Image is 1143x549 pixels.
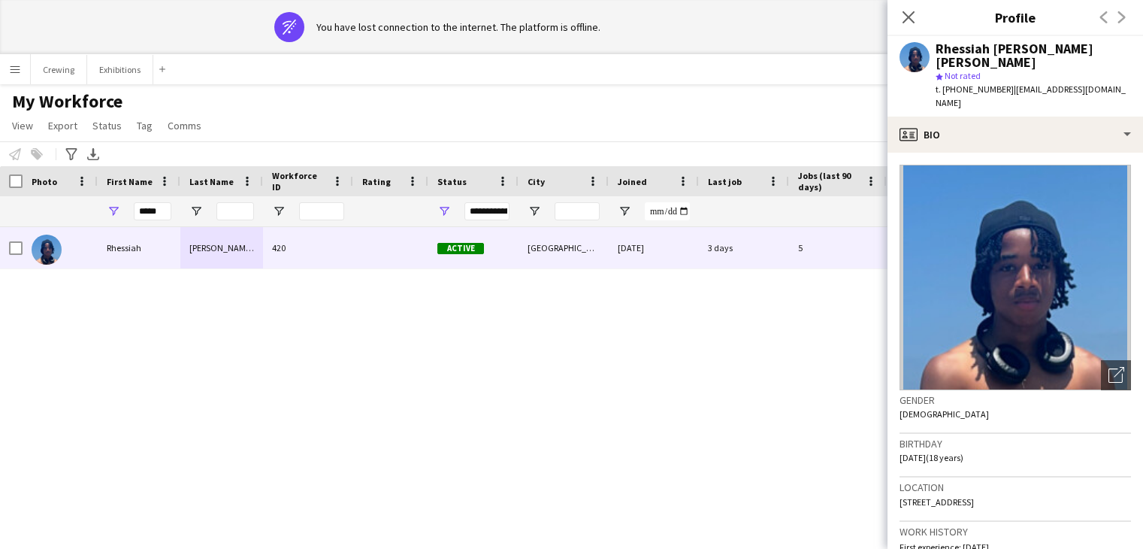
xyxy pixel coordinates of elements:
span: First Name [107,176,153,187]
div: You have lost connection to the internet. The platform is offline. [316,20,600,34]
a: Export [42,116,83,135]
h3: Gender [900,393,1131,407]
a: Tag [131,116,159,135]
input: City Filter Input [555,202,600,220]
div: [PERSON_NAME] [PERSON_NAME] [180,227,263,268]
span: Workforce ID [272,170,326,193]
button: Open Filter Menu [107,205,120,218]
div: 3 days [699,227,789,268]
span: Not rated [945,70,981,81]
span: t. [PHONE_NUMBER] [936,83,1014,95]
span: Status [437,176,467,187]
h3: Birthday [900,437,1131,450]
a: Status [86,116,128,135]
div: [GEOGRAPHIC_DATA] [519,227,609,268]
span: Export [48,119,77,132]
span: Jobs (last 90 days) [798,170,860,193]
span: Photo [32,176,57,187]
button: Crewing [31,55,87,84]
h3: Location [900,481,1131,494]
span: Comms [168,119,201,132]
span: Status [92,119,122,132]
app-action-btn: Export XLSX [84,145,102,163]
span: My Workforce [12,90,122,113]
div: [DATE] [609,227,699,268]
input: Joined Filter Input [645,202,690,220]
input: Last Name Filter Input [216,202,254,220]
button: Open Filter Menu [437,205,451,218]
button: Open Filter Menu [272,205,286,218]
span: Tag [137,119,153,132]
input: Workforce ID Filter Input [299,202,344,220]
div: Rhessiah [98,227,180,268]
span: Joined [618,176,647,187]
img: Crew avatar or photo [900,165,1131,390]
span: Last Name [189,176,234,187]
span: View [12,119,33,132]
button: Open Filter Menu [618,205,631,218]
span: [DEMOGRAPHIC_DATA] [900,408,989,420]
div: Open photos pop-in [1101,360,1131,390]
span: City [528,176,545,187]
button: Open Filter Menu [528,205,541,218]
span: Rating [362,176,391,187]
a: View [6,116,39,135]
h3: Work history [900,525,1131,538]
img: Rhessiah Dias De Souza [32,235,62,265]
span: Active [437,243,484,254]
span: Last job [708,176,742,187]
h3: Profile [887,8,1143,27]
div: Rhessiah [PERSON_NAME] [PERSON_NAME] [936,42,1131,69]
button: Open Filter Menu [189,205,203,218]
div: 5 [789,227,887,268]
span: | [EMAIL_ADDRESS][DOMAIN_NAME] [936,83,1126,108]
span: [DATE] (18 years) [900,452,963,463]
span: [STREET_ADDRESS] [900,496,974,508]
div: Bio [887,117,1143,153]
a: Comms [162,116,207,135]
app-action-btn: Advanced filters [62,145,80,163]
button: Exhibitions [87,55,153,84]
input: First Name Filter Input [134,202,171,220]
div: 420 [263,227,353,268]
